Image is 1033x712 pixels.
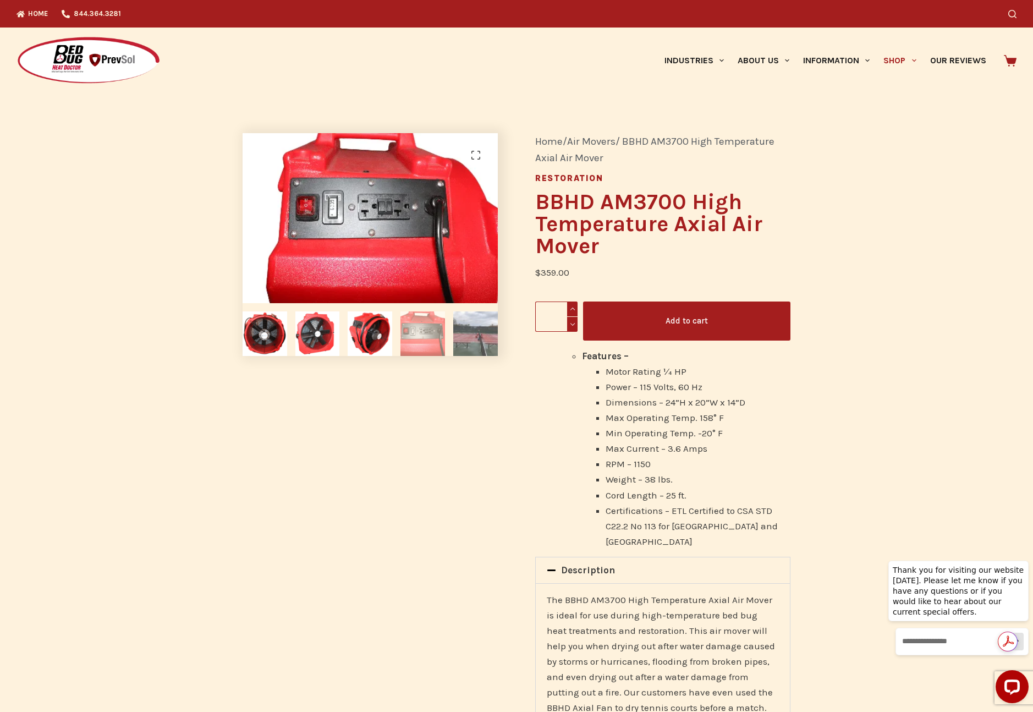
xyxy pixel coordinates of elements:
[923,28,993,94] a: Our Reviews
[535,267,569,278] bdi: 359.00
[606,428,723,439] span: Min Operating Temp. -20° F
[243,311,287,356] img: AM3700 Axial Fan front view, for use in high heat environs, easily portable
[535,267,541,278] span: $
[606,490,686,501] span: Cord Length – 25 ft.
[606,397,745,408] span: Dimensions – 24”H x 20”W x 14”D
[535,133,790,167] nav: Breadcrumb
[567,135,616,147] a: Air Movers
[657,28,730,94] a: Industries
[606,381,702,392] span: Power – 115 Volts, 60 Hz
[536,557,790,583] div: Description
[877,28,923,94] a: Shop
[453,311,498,356] img: Axial Fan drying tennis court before match
[796,28,877,94] a: Information
[606,505,778,547] span: Certifications – ETL Certified to CSA STD C22.2 No 113 for [GEOGRAPHIC_DATA] and [GEOGRAPHIC_DATA]
[730,28,796,94] a: About Us
[535,174,790,183] h5: Restoration
[606,443,707,454] span: Max Current – 3.6 Amps
[17,36,161,85] img: Prevsol/Bed Bug Heat Doctor
[606,474,673,485] span: Weight – 38 lbs.
[243,133,498,303] img: BBHD Industrial Axial Air Mover control panel, for use in high heat environments and for restorat...
[535,302,578,332] input: Product quantity
[1008,10,1016,18] button: Search
[561,565,615,576] a: Description
[295,311,340,356] img: BBHD Axial Fan back view, for use during bed bug treatments and restoration
[400,311,445,356] img: BBHD Industrial Axial Air Mover control panel, for use in high heat environments and for restorat...
[606,366,686,377] span: Motor Rating ¼ HP
[535,135,563,147] a: Home
[657,28,993,94] nav: Primary
[582,350,629,362] b: Features –
[243,211,498,222] a: BBHD Industrial Axial Air Mover control panel, for use in high heat environments and for restorat...
[700,412,724,423] span: 158° F
[606,412,697,423] span: Max Operating Temp.
[348,311,392,356] img: BBHD Axial Fan Front, compare to SISU Axial Fan
[583,302,790,341] button: Add to cart
[535,191,790,257] h1: BBHD AM3700 High Temperature Axial Air Mover
[880,540,1033,712] iframe: LiveChat chat widget
[606,458,651,469] span: RPM – 1150
[465,144,487,166] a: View full-screen image gallery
